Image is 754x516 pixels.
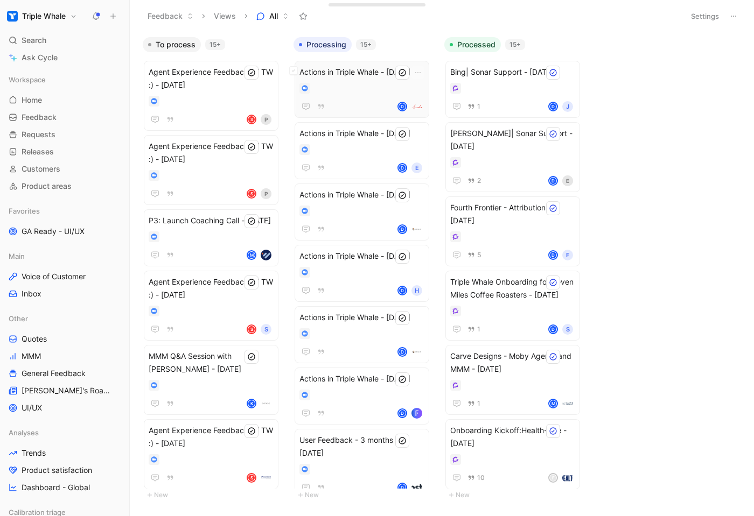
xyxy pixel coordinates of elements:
span: MMM [22,351,41,362]
span: Agent Experience Feedback w/ TW :) - [DATE] [149,140,274,166]
div: To process15+New [138,32,289,507]
span: Home [22,95,42,105]
img: logo [261,472,271,483]
a: MMM [4,348,125,364]
a: Actions in Triple Whale - [DATE]Dlogo [295,306,429,363]
div: f [549,474,557,482]
div: D [399,484,406,491]
span: Trends [22,448,46,458]
div: D [549,103,557,110]
button: 1 [465,101,483,112]
div: 15+ [356,39,376,50]
div: OtherQuotesMMMGeneral Feedback[PERSON_NAME]'s RoadmapUI/UX [4,310,125,416]
div: M [248,251,255,259]
div: D [549,326,557,333]
span: 1 [477,103,480,110]
div: S [248,326,255,333]
a: Feedback [4,109,125,125]
span: Ask Cycle [22,51,58,64]
a: Product satisfaction [4,462,125,478]
button: Triple WhaleTriple Whale [4,9,80,24]
span: Search [22,34,46,47]
button: 1 [465,398,483,409]
a: Fourth Frontier - Attribution - [DATE]5DF [445,196,580,266]
a: Actions in Triple Whale - [DATE]Dlogo [295,183,429,241]
button: All [252,8,294,24]
a: Triple Whale Onboarding for Seven Miles Coffee Roasters - [DATE]1DS [445,271,580,341]
a: GA Ready - UI/UX [4,223,125,239]
img: logo [261,250,271,260]
button: 5 [465,249,483,261]
span: 5 [477,252,481,258]
span: 1 [477,400,480,407]
a: Carve Designs - Moby Agents and MMM - [DATE]1Mlogo [445,345,580,415]
div: D [549,251,557,259]
a: Inbox [4,286,125,302]
div: Favorites [4,203,125,219]
div: Workspace [4,72,125,88]
span: To process [156,39,196,50]
button: New [143,489,285,501]
div: Search [4,32,125,48]
a: Actions in Triple Whale - [DATE]De [295,122,429,179]
button: New [444,489,587,501]
span: GA Ready - UI/UX [22,226,85,237]
div: e [411,162,422,173]
div: Analyses [4,425,125,441]
img: logo [411,224,422,235]
img: logo [411,347,422,357]
span: Customers [22,164,60,174]
a: Onboarding Kickoff:Health-Ade - [DATE]10flogo [445,419,580,489]
button: To process [143,37,201,52]
div: D [399,287,406,294]
button: Feedback [143,8,198,24]
span: Actions in Triple Whale - [DATE] [299,250,424,263]
a: Customers [4,161,125,177]
span: 2 [477,178,481,184]
span: Analyses [9,427,39,438]
span: Fourth Frontier - Attribution - [DATE] [450,201,575,227]
button: 10 [465,472,487,484]
span: Workspace [9,74,46,85]
img: logo [562,472,573,483]
a: Agent Experience Feedback w/ TW :) - [DATE]SP [144,61,278,131]
img: logo [261,398,271,409]
a: Requests [4,126,125,143]
button: New [294,489,436,501]
span: Other [9,313,28,324]
a: Product areas [4,178,125,194]
a: Home [4,92,125,108]
span: UI/UX [22,402,42,413]
button: 2 [465,175,483,187]
img: logo [411,408,422,419]
a: User Feedback - 3 months in - [DATE]Dlogo [295,429,429,499]
div: P [261,188,271,199]
a: General Feedback [4,365,125,381]
div: D [399,409,406,417]
div: MainVoice of CustomerInbox [4,248,125,302]
div: Processing15+New [289,32,440,507]
div: S [248,190,255,197]
div: Main [4,248,125,264]
span: [PERSON_NAME]| Sonar Support - [DATE] [450,127,575,153]
span: Processed [457,39,495,50]
div: S [248,474,255,482]
a: Ask Cycle [4,50,125,66]
div: E [562,175,573,186]
a: [PERSON_NAME]| Sonar Support - [DATE]2DE [445,122,580,192]
a: Agent Experience Feedback w/ TW :) - [DATE]SP [144,135,278,205]
img: logo [411,482,422,493]
a: MMM Q&A Session with [PERSON_NAME] - [DATE]Klogo [144,345,278,415]
span: MMM Q&A Session with [PERSON_NAME] - [DATE] [149,350,274,376]
div: D [399,164,406,172]
span: P3: Launch Coaching Call - [DATE] [149,214,274,227]
span: Agent Experience Feedback w/ TW :) - [DATE] [149,424,274,450]
button: Processing [294,37,352,52]
a: Agent Experience Feedback w/ TW :) - [DATE]Slogo [144,419,278,489]
a: [PERSON_NAME]'s Roadmap [4,383,125,399]
span: 10 [477,475,485,481]
span: Agent Experience Feedback w/ TW :) - [DATE] [149,66,274,91]
div: J [562,101,573,112]
span: Feedback [22,112,57,123]
span: Favorites [9,206,40,216]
